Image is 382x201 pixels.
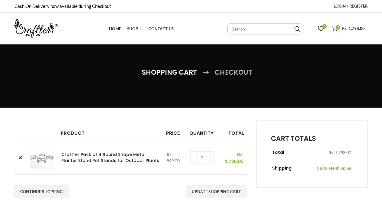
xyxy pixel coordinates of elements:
[16,153,25,162] a: ×
[142,69,197,76] a: Shopping cart
[58,126,163,141] th: Product
[269,134,355,144] h2: CART TOTALS
[334,4,368,8] span: Login / Register
[207,151,214,164] input: +
[329,150,351,155] span: Rs. 1,798.00
[163,126,186,141] th: Price
[14,19,58,38] img: craftter.com
[106,23,124,35] a: Home
[315,23,327,35] a: 0
[269,145,302,160] th: Total
[127,26,138,31] span: Shop
[20,189,63,194] span: Continue Shopping
[215,69,252,76] a: Checkout
[192,189,241,194] span: Update Shopping Cart
[317,165,351,170] a: Calculate shipping
[61,152,160,164] a: Craftter Pack of 4 Round Shape Metal Planter Stand Pot Stands for Outdoor Plants
[149,26,174,31] span: Contact Us
[190,151,197,164] input: -
[294,26,300,32] input: Search
[218,126,247,141] th: Total
[30,146,54,170] img: Craftter Pack of 4 Round Shape Metal Planter Stand Pot Stands for Outdoor Plants | Plant Stand fo...
[225,151,243,164] span: Rs. 1,798.00
[186,185,247,198] button: Update Shopping Cart
[167,152,180,163] span: Rs. 899.00
[227,23,303,34] input: Search
[14,185,69,198] a: Continue Shopping
[322,24,327,29] span: 0
[146,23,177,35] a: Contact Us
[124,23,146,35] a: Shop
[186,126,218,141] th: Quantity
[269,160,302,176] th: Shipping
[109,26,121,31] span: Home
